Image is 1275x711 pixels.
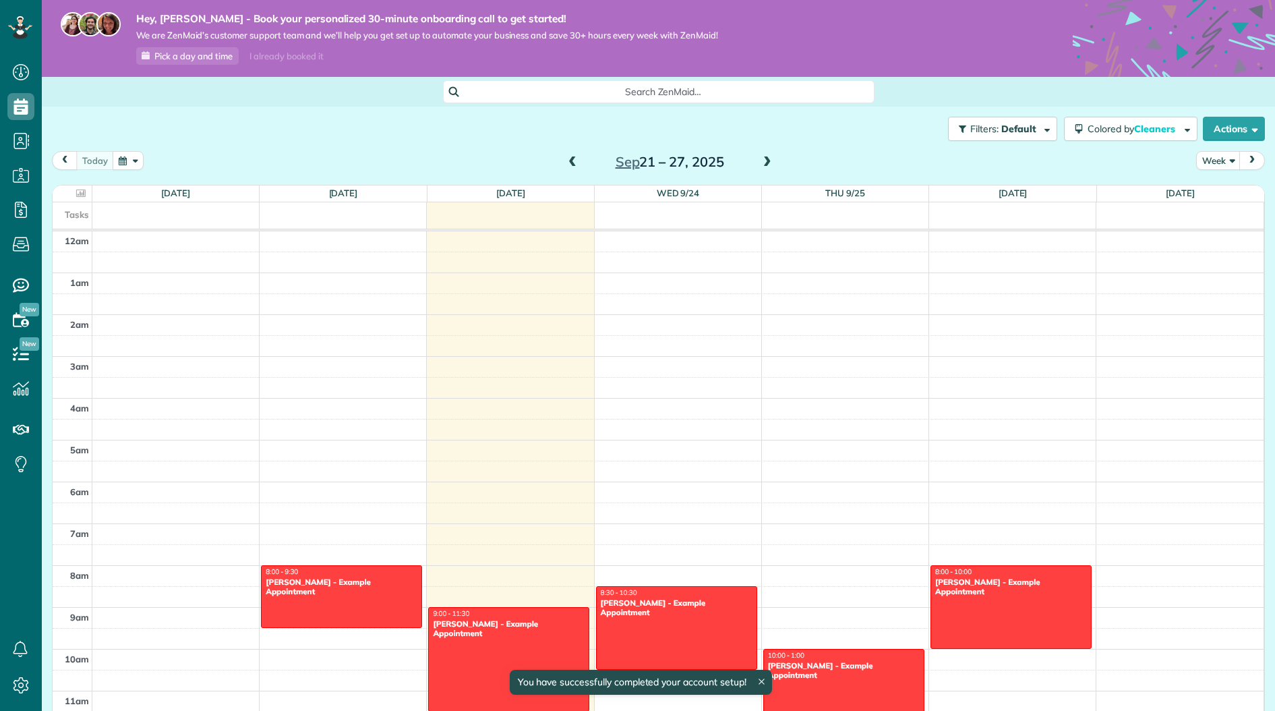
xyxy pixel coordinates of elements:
div: I already booked it [241,48,331,65]
button: prev [52,151,78,169]
a: [DATE] [1166,188,1195,198]
h2: 21 – 27, 2025 [585,154,754,169]
span: 10:00 - 1:00 [768,651,804,660]
span: Default [1001,123,1037,135]
img: jorge-587dff0eeaa6aab1f244e6dc62b8924c3b6ad411094392a53c71c6c4a576187d.jpg [78,12,102,36]
button: today [76,151,114,169]
a: [DATE] [329,188,358,198]
span: 8:00 - 10:00 [935,567,972,576]
button: Filters: Default [948,117,1057,141]
button: next [1239,151,1265,169]
span: 10am [65,654,89,664]
span: 9am [70,612,89,623]
button: Colored byCleaners [1064,117,1197,141]
span: 2am [70,319,89,330]
span: 8am [70,570,89,581]
button: Actions [1203,117,1265,141]
div: [PERSON_NAME] - Example Appointment [935,577,1088,597]
span: Sep [616,153,640,170]
a: Thu 9/25 [825,188,865,198]
a: Wed 9/24 [657,188,700,198]
span: 11am [65,695,89,706]
span: 5am [70,445,89,455]
a: [DATE] [161,188,190,198]
span: Cleaners [1134,123,1177,135]
a: [DATE] [496,188,525,198]
span: 4am [70,403,89,414]
span: Colored by [1088,123,1180,135]
span: We are ZenMaid’s customer support team and we’ll help you get set up to automate your business an... [136,30,718,41]
div: You have successfully completed your account setup! [509,670,771,695]
a: Filters: Default [941,117,1057,141]
img: maria-72a9807cf96188c08ef61303f053569d2e2a8a1cde33d635c8a3ac13582a053d.jpg [61,12,85,36]
span: 6am [70,486,89,497]
span: Tasks [65,209,89,220]
span: 8:30 - 10:30 [601,588,637,597]
div: [PERSON_NAME] - Example Appointment [600,598,753,618]
div: [PERSON_NAME] - Example Appointment [265,577,418,597]
div: [PERSON_NAME] - Example Appointment [432,619,585,639]
span: 3am [70,361,89,372]
img: michelle-19f622bdf1676172e81f8f8fba1fb50e276960ebfe0243fe18214015130c80e4.jpg [96,12,121,36]
button: Week [1196,151,1241,169]
span: New [20,337,39,351]
span: Pick a day and time [154,51,233,61]
a: Pick a day and time [136,47,239,65]
div: [PERSON_NAME] - Example Appointment [767,661,920,681]
a: [DATE] [999,188,1028,198]
span: 1am [70,277,89,288]
strong: Hey, [PERSON_NAME] - Book your personalized 30-minute onboarding call to get started! [136,12,718,26]
span: 7am [70,528,89,539]
span: 12am [65,235,89,246]
span: 8:00 - 9:30 [266,567,298,576]
span: 9:00 - 11:30 [433,609,469,618]
span: New [20,303,39,316]
span: Filters: [970,123,999,135]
